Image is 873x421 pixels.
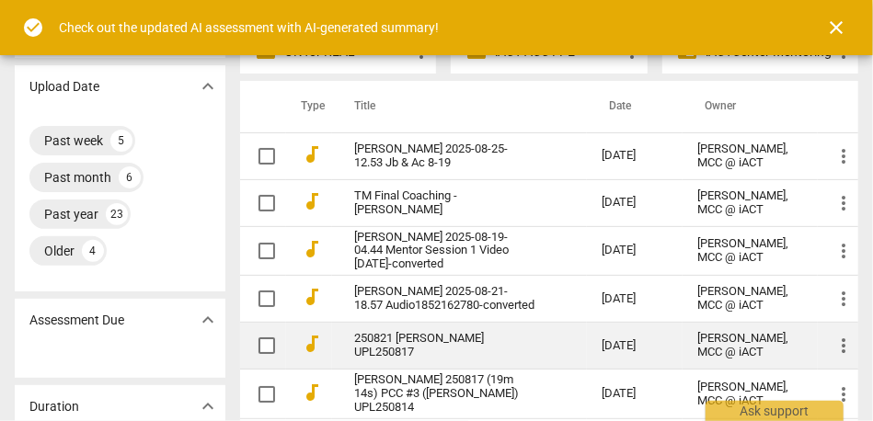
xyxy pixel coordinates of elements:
[301,238,323,260] span: audiotrack
[301,190,323,212] span: audiotrack
[44,242,75,260] div: Older
[44,205,98,223] div: Past year
[697,332,803,359] div: [PERSON_NAME], MCC @ iACT
[197,309,219,331] span: expand_more
[587,132,683,179] td: [DATE]
[59,18,439,38] div: Check out the updated AI assessment with AI-generated summary!
[706,401,844,421] div: Ask support
[354,285,535,313] a: [PERSON_NAME] 2025-08-21-18.57 Audio1852162780-converted
[833,192,855,214] span: more_vert
[587,179,683,226] td: [DATE]
[587,226,683,276] td: [DATE]
[301,333,323,355] span: audiotrack
[697,142,803,170] div: [PERSON_NAME], MCC @ iACT
[29,311,124,330] p: Assessment Due
[44,168,111,187] div: Past month
[301,143,323,165] span: audiotrack
[301,286,323,308] span: audiotrack
[697,285,803,313] div: [PERSON_NAME], MCC @ iACT
[197,75,219,97] span: expand_more
[354,142,535,170] a: [PERSON_NAME] 2025-08-25-12.53 Jb & Ac 8-19
[286,81,332,132] th: Type
[833,288,855,310] span: more_vert
[301,381,323,404] span: audiotrack
[44,131,103,150] div: Past week
[354,189,535,217] a: TM Final Coaching - [PERSON_NAME]
[354,332,535,359] a: 250821 [PERSON_NAME] UPL250817
[119,166,141,188] div: 6
[587,370,683,419] td: [DATE]
[587,323,683,370] td: [DATE]
[814,6,858,50] button: Close
[22,17,44,39] span: check_circle
[110,130,132,152] div: 5
[833,335,855,357] span: more_vert
[587,81,683,132] th: Date
[197,395,219,417] span: expand_more
[683,81,818,132] th: Owner
[697,237,803,265] div: [PERSON_NAME], MCC @ iACT
[587,276,683,323] td: [DATE]
[332,81,587,132] th: Title
[833,240,855,262] span: more_vert
[194,73,222,100] button: Show more
[29,397,79,416] p: Duration
[825,17,847,39] span: close
[82,240,104,262] div: 4
[106,203,128,225] div: 23
[194,306,222,334] button: Show more
[697,381,803,408] div: [PERSON_NAME], MCC @ iACT
[833,383,855,405] span: more_vert
[833,145,855,167] span: more_vert
[194,393,222,420] button: Show more
[697,189,803,217] div: [PERSON_NAME], MCC @ iACT
[354,231,535,272] a: [PERSON_NAME] 2025-08-19-04.44 Mentor Session 1 Video [DATE]-converted
[354,373,535,415] a: [PERSON_NAME] 250817 (19m 14s) PCC #3 ([PERSON_NAME]) UPL250814
[29,77,99,97] p: Upload Date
